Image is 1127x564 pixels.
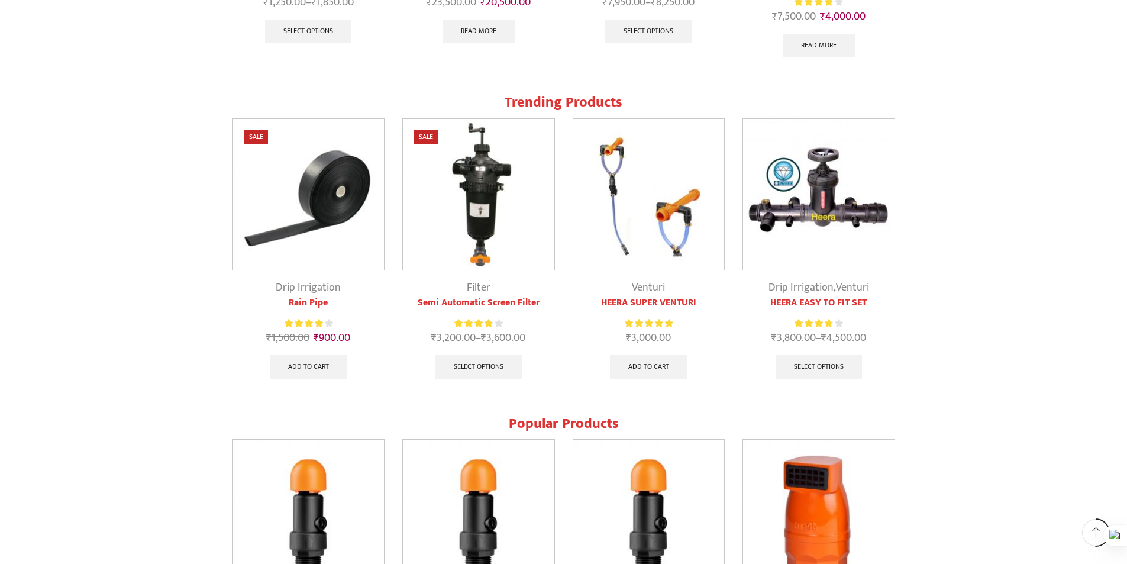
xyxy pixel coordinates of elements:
div: Rated 3.92 out of 5 [454,317,502,330]
bdi: 3,200.00 [431,329,476,347]
img: Heera Easy To Fit Set [743,119,895,270]
span: Rated out of 5 [285,317,324,330]
bdi: 4,500.00 [821,329,866,347]
bdi: 3,800.00 [771,329,816,347]
div: Rated 3.83 out of 5 [795,317,842,330]
img: Heera Super Venturi [573,119,725,270]
a: Rain Pipe [232,296,385,310]
bdi: 3,000.00 [626,329,671,347]
a: Select options for “Semi Automatic Screen Filter” [435,355,522,379]
bdi: 3,600.00 [481,329,525,347]
span: Rated out of 5 [795,317,831,330]
img: Heera Rain Pipe [233,119,385,270]
span: Trending Products [505,91,622,114]
span: ₹ [481,329,486,347]
a: Select options for “HEERA EASY TO FIT SET” [776,355,862,379]
a: Read more about “Heera Gold Double Motor with Lithium Battery” [783,34,855,57]
span: ₹ [266,329,272,347]
span: – [742,330,895,346]
bdi: 4,000.00 [820,8,866,25]
a: Drip Irrigation [768,279,834,296]
span: Sale [244,130,268,144]
div: Rated 4.13 out of 5 [285,317,332,330]
a: Read more about “Heera Brush Cutter” [443,20,515,43]
span: ₹ [821,329,826,347]
span: ₹ [772,8,777,25]
span: ₹ [431,329,437,347]
span: Sale [414,130,438,144]
span: Rated out of 5 [454,317,492,330]
a: Add to cart: “Rain Pipe” [270,355,347,379]
a: Select options for “Heera Rain Gun Complete Set (1.25")” [605,20,692,43]
div: , [742,280,895,296]
span: ₹ [314,329,319,347]
span: Popular Products [509,412,619,436]
bdi: 1,500.00 [266,329,309,347]
span: ₹ [820,8,825,25]
a: Venturi [632,279,665,296]
a: Venturi [836,279,869,296]
span: ₹ [626,329,631,347]
a: Add to cart: “HEERA SUPER VENTURI” [610,355,687,379]
bdi: 900.00 [314,329,350,347]
div: Rated 5.00 out of 5 [625,317,673,330]
bdi: 7,500.00 [772,8,816,25]
a: HEERA SUPER VENTURI [573,296,725,310]
a: Select options for “Heera Inline Drip Lateral” [265,20,351,43]
span: – [402,330,555,346]
span: Rated out of 5 [625,317,673,330]
a: Filter [467,279,490,296]
a: HEERA EASY TO FIT SET [742,296,895,310]
span: ₹ [771,329,777,347]
img: Semi Automatic Screen Filter [403,119,554,270]
a: Drip Irrigation [276,279,341,296]
a: Semi Automatic Screen Filter [402,296,555,310]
